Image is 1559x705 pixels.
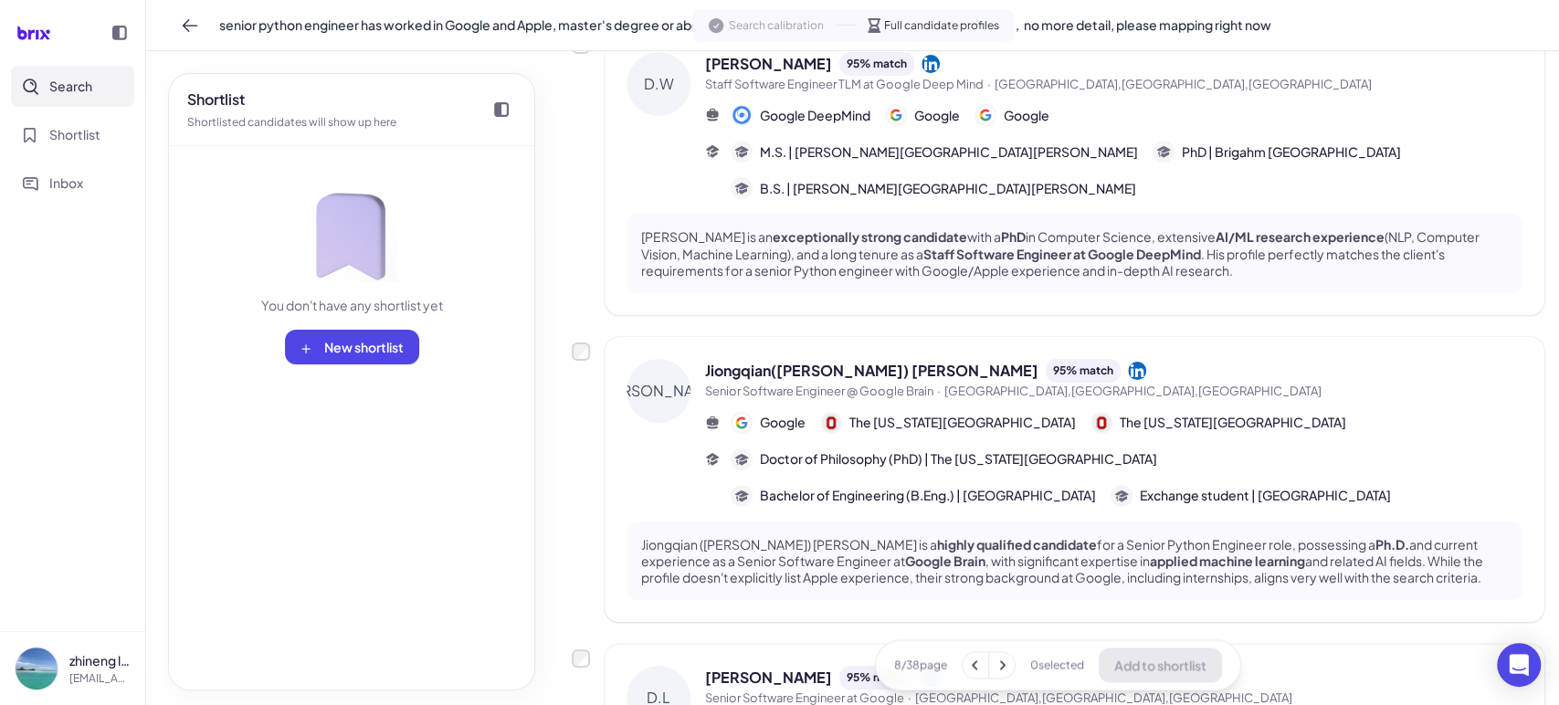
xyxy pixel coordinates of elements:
span: Senior Software Engineer @ Google Brain [705,384,933,398]
span: PhD | Brigahm [GEOGRAPHIC_DATA] [1182,142,1401,162]
span: Google [760,413,806,432]
span: Inbox [49,174,83,193]
span: [GEOGRAPHIC_DATA],[GEOGRAPHIC_DATA],[GEOGRAPHIC_DATA] [944,384,1322,398]
span: Search [49,77,92,96]
span: · [987,77,991,91]
strong: Staff Software Engineer at Google DeepMind [923,246,1201,262]
strong: exceptionally strong candidate [773,228,967,245]
span: senior python engineer has worked in Google and Apple, master's degree or above, has a relatively... [219,16,1271,35]
span: Shortlist [49,125,100,144]
span: B.S. | [PERSON_NAME][GEOGRAPHIC_DATA][PERSON_NAME] [760,179,1136,198]
img: bookmark [306,190,397,281]
span: Staff Software Engineer TLM at Google Deep Mind [705,77,984,91]
span: Doctor of Philosophy (PhD) | The [US_STATE][GEOGRAPHIC_DATA] [760,449,1157,468]
div: [PERSON_NAME] [627,359,690,423]
span: The [US_STATE][GEOGRAPHIC_DATA] [849,413,1076,432]
button: Inbox [11,163,134,204]
div: Shortlisted candidates will show up here [187,114,396,131]
img: 公司logo [887,106,905,124]
label: Add to shortlist [572,342,590,361]
strong: Google Brain [905,552,985,569]
img: a87eed28fccf43d19bce8e48793c580c.jpg [16,647,58,689]
span: Full candidate profiles [884,17,999,34]
span: · [937,384,941,398]
span: [GEOGRAPHIC_DATA],[GEOGRAPHIC_DATA],[GEOGRAPHIC_DATA] [915,690,1292,705]
div: 95 % match [1046,359,1121,383]
div: 95 % match [839,666,914,689]
span: Google [1004,106,1049,125]
span: [PERSON_NAME] [705,667,832,689]
strong: highly qualified candidate [937,536,1097,552]
button: Shortlist [11,114,134,155]
span: The [US_STATE][GEOGRAPHIC_DATA] [1120,413,1346,432]
strong: AI/ML research experience [1216,228,1385,245]
img: 公司logo [976,106,995,124]
img: 公司logo [732,414,751,432]
strong: Ph.D. [1375,536,1409,552]
span: New shortlist [324,339,404,355]
div: You don't have any shortlist yet [261,296,443,315]
span: [PERSON_NAME] [705,53,832,75]
span: 0 selected [1030,657,1084,673]
div: 95 % match [839,52,914,76]
img: 公司logo [822,414,840,432]
span: 8 / 38 page [894,657,947,673]
p: [PERSON_NAME] is an with a in Computer Science, extensive (NLP, Computer Vision, Machine Learning... [641,228,1508,279]
div: D.W [627,52,690,116]
span: Exchange student | [GEOGRAPHIC_DATA] [1140,486,1391,505]
span: · [908,690,911,705]
span: Search calibration [729,17,824,34]
span: Senior Software Engineer at Google [705,690,904,705]
span: M.S. | [PERSON_NAME][GEOGRAPHIC_DATA][PERSON_NAME] [760,142,1138,162]
div: Open Intercom Messenger [1497,643,1541,687]
span: Google DeepMind [760,106,870,125]
div: Shortlist [187,89,396,110]
span: Bachelor of Engineering (B.Eng.) | [GEOGRAPHIC_DATA] [760,486,1096,505]
span: Jiongqian([PERSON_NAME]) [PERSON_NAME] [705,360,1038,382]
span: [GEOGRAPHIC_DATA],[GEOGRAPHIC_DATA],[GEOGRAPHIC_DATA] [995,77,1372,91]
strong: applied machine learning [1150,552,1305,569]
span: Google [914,106,960,125]
button: New shortlist [285,330,419,364]
label: Add to shortlist [572,649,590,668]
button: Search [11,66,134,107]
p: [EMAIL_ADDRESS][DOMAIN_NAME] [69,670,131,687]
p: Jiongqian ([PERSON_NAME]) [PERSON_NAME] is a for a Senior Python Engineer role, possessing a and ... [641,536,1508,586]
img: 公司logo [1092,414,1111,432]
img: 公司logo [732,106,751,124]
p: zhineng laizhineng [69,651,131,670]
strong: PhD [1001,228,1026,245]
